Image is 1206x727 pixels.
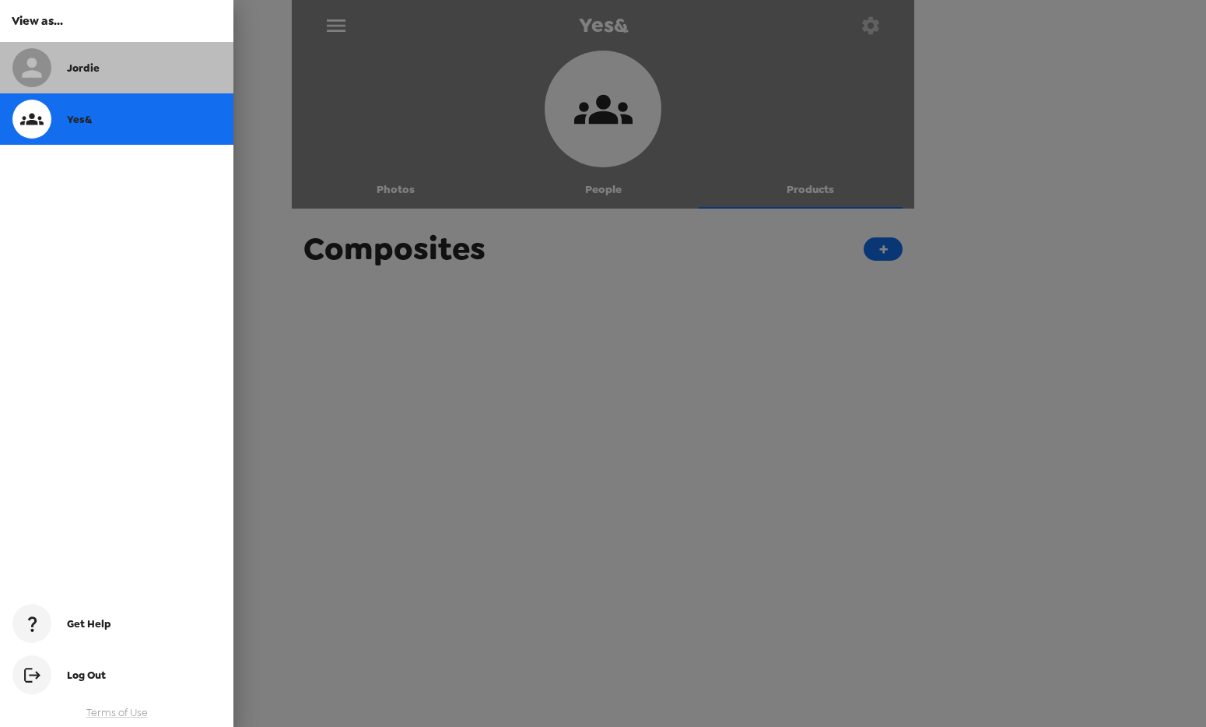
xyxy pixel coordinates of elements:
span: Get Help [67,617,111,630]
h6: View as... [12,12,222,30]
span: Yes& [67,113,92,126]
span: Log Out [67,669,106,682]
a: Terms of Use [86,706,148,719]
span: Jordie [67,61,100,75]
